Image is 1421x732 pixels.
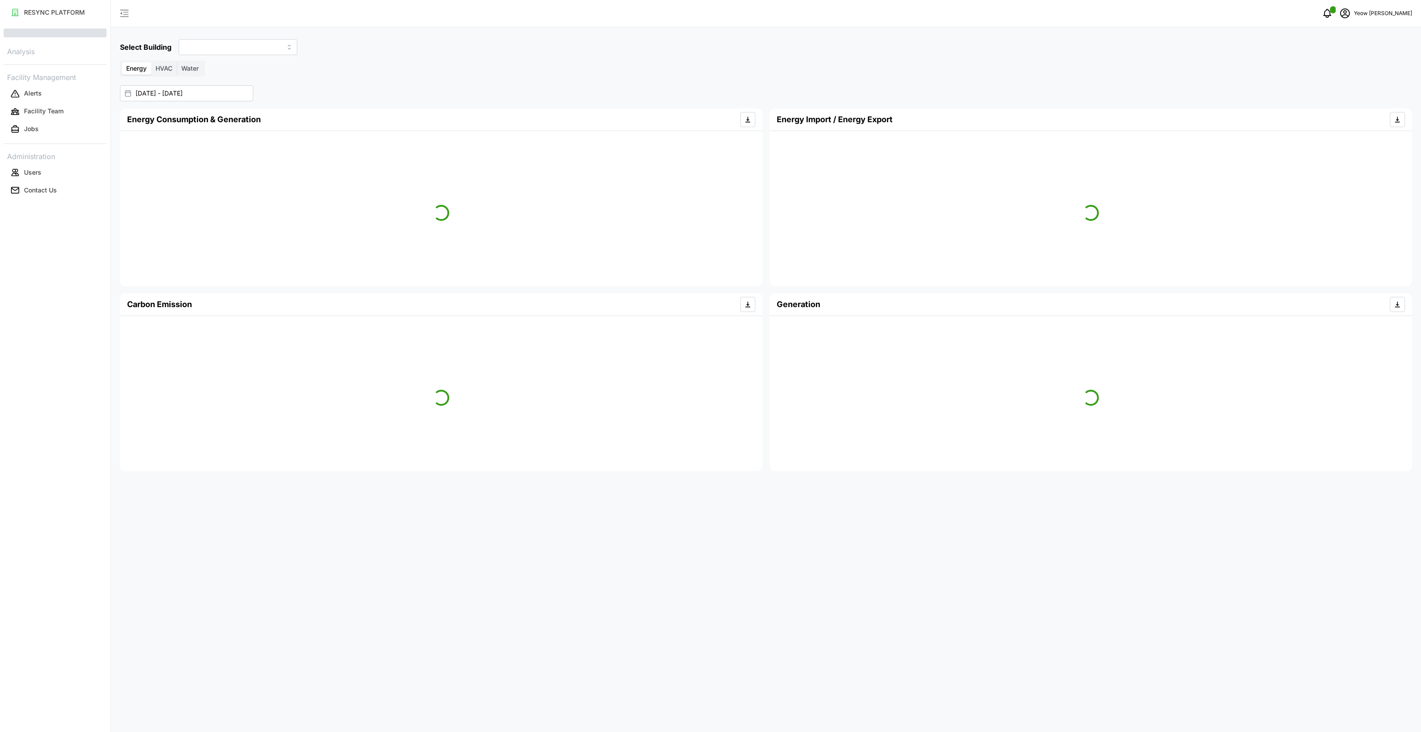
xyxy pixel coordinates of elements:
[24,168,41,177] p: Users
[4,44,107,57] p: Analysis
[4,4,107,21] a: RESYNC PLATFORM
[127,114,261,125] h4: Energy Consumption & Generation
[24,89,42,98] p: Alerts
[4,182,107,198] button: Contact Us
[24,186,57,195] p: Contact Us
[4,181,107,199] a: Contact Us
[24,107,64,116] p: Facility Team
[126,64,147,72] span: Energy
[120,42,172,52] h5: Select Building
[4,149,107,162] p: Administration
[127,299,192,310] h4: Carbon Emission
[4,70,107,83] p: Facility Management
[24,8,85,17] p: RESYNC PLATFORM
[156,64,172,72] span: HVAC
[1354,9,1412,18] p: Yeow [PERSON_NAME]
[4,164,107,180] button: Users
[4,4,107,20] button: RESYNC PLATFORM
[181,64,199,72] span: Water
[1318,4,1336,22] button: notifications
[4,86,107,102] button: Alerts
[4,121,107,137] button: Jobs
[1336,4,1354,22] button: schedule
[4,85,107,103] a: Alerts
[777,114,893,125] h4: Energy Import / Energy Export
[24,124,39,133] p: Jobs
[4,164,107,181] a: Users
[4,104,107,120] button: Facility Team
[777,299,820,310] h4: Generation
[4,120,107,138] a: Jobs
[4,103,107,120] a: Facility Team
